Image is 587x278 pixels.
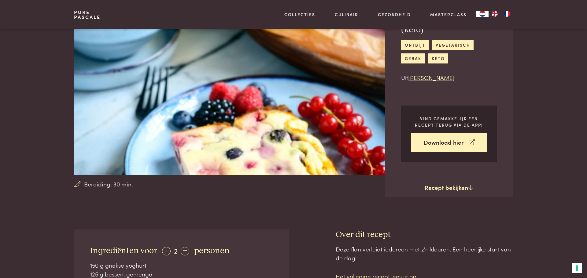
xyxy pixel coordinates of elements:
div: Deze flan verleidt iedereen met z'n kleuren. Een heerlijke start van de dag! [336,245,513,262]
a: PurePascale [74,10,101,20]
div: Language [476,11,489,17]
span: Ingrediënten voor [90,247,157,255]
aside: Language selected: Nederlands [476,11,513,17]
span: personen [194,247,230,255]
a: Download hier [411,133,487,152]
ul: Language list [489,11,513,17]
a: ontbijt [401,40,429,50]
p: Vind gemakkelijk een recept terug via de app! [411,115,487,128]
a: Recept bekijken [385,178,513,197]
h3: Over dit recept [336,229,513,240]
a: EN [489,11,501,17]
a: gebak [401,53,425,63]
p: Uit [401,73,497,82]
a: NL [476,11,489,17]
a: [PERSON_NAME] [408,73,455,81]
span: 2 [174,245,178,255]
a: Gezondheid [378,11,411,18]
div: - [162,247,171,255]
a: FR [501,11,513,17]
a: Culinair [335,11,358,18]
a: keto [428,53,448,63]
div: + [181,247,189,255]
a: Masterclass [430,11,467,18]
button: Uw voorkeuren voor toestemming voor trackingtechnologieën [572,263,582,273]
span: Bereiding: 30 min. [84,180,133,189]
a: Collecties [284,11,315,18]
div: 150 g griekse yoghurt [90,261,272,270]
a: vegetarisch [432,40,474,50]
